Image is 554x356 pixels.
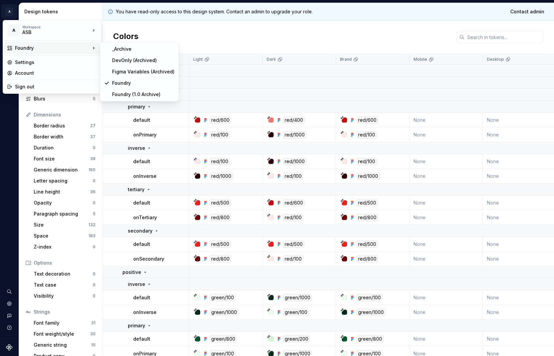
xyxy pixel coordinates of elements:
[15,83,97,90] div: Sign out
[112,46,175,52] div: _Archive
[112,68,175,75] div: Figma Variables (Archived)
[15,59,97,66] div: Settings
[15,70,97,76] div: Account
[22,29,79,36] div: ASB
[112,57,175,64] div: DevOnly (Archived)
[8,24,20,36] div: A
[15,45,90,51] div: Foundry
[112,80,175,86] div: Foundry
[22,25,90,29] div: Workspace
[112,91,175,98] div: Foundry (1.0 Archive)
